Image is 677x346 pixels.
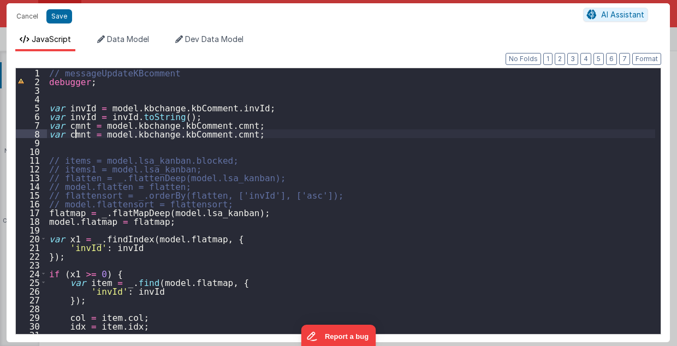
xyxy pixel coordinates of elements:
[583,8,648,22] button: AI Assistant
[185,34,244,44] span: Dev Data Model
[16,138,47,147] div: 9
[543,53,553,65] button: 1
[16,234,47,243] div: 20
[107,34,149,44] span: Data Model
[16,129,47,138] div: 8
[16,225,47,234] div: 19
[16,164,47,173] div: 12
[16,217,47,225] div: 18
[16,278,47,287] div: 25
[632,53,661,65] button: Format
[16,269,47,278] div: 24
[619,53,630,65] button: 7
[601,10,644,19] span: AI Assistant
[11,9,44,24] button: Cancel
[16,182,47,190] div: 14
[16,208,47,217] div: 17
[16,190,47,199] div: 15
[16,94,47,103] div: 4
[32,34,71,44] span: JavaScript
[16,304,47,313] div: 28
[16,77,47,86] div: 2
[16,112,47,121] div: 6
[16,252,47,260] div: 22
[16,295,47,304] div: 27
[16,321,47,330] div: 30
[16,86,47,94] div: 3
[16,199,47,208] div: 16
[16,156,47,164] div: 11
[16,260,47,269] div: 23
[46,9,72,23] button: Save
[580,53,591,65] button: 4
[555,53,565,65] button: 2
[593,53,604,65] button: 5
[16,147,47,156] div: 10
[16,173,47,182] div: 13
[16,313,47,321] div: 29
[16,103,47,112] div: 5
[567,53,578,65] button: 3
[16,68,47,77] div: 1
[16,243,47,252] div: 21
[16,287,47,295] div: 26
[606,53,617,65] button: 6
[16,121,47,129] div: 7
[506,53,541,65] button: No Folds
[16,330,47,339] div: 31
